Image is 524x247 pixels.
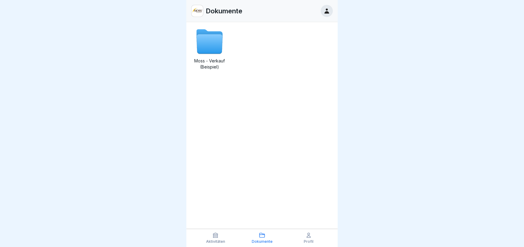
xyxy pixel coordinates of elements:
p: Aktivitäten [206,239,225,244]
p: Dokumente [252,239,273,244]
p: Profil [304,239,313,244]
a: Moss - Verkauf (Beispiel) [191,27,228,70]
p: Dokumente [206,7,242,15]
img: hdb_moss.png [192,5,203,17]
p: Moss - Verkauf (Beispiel) [191,58,228,70]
